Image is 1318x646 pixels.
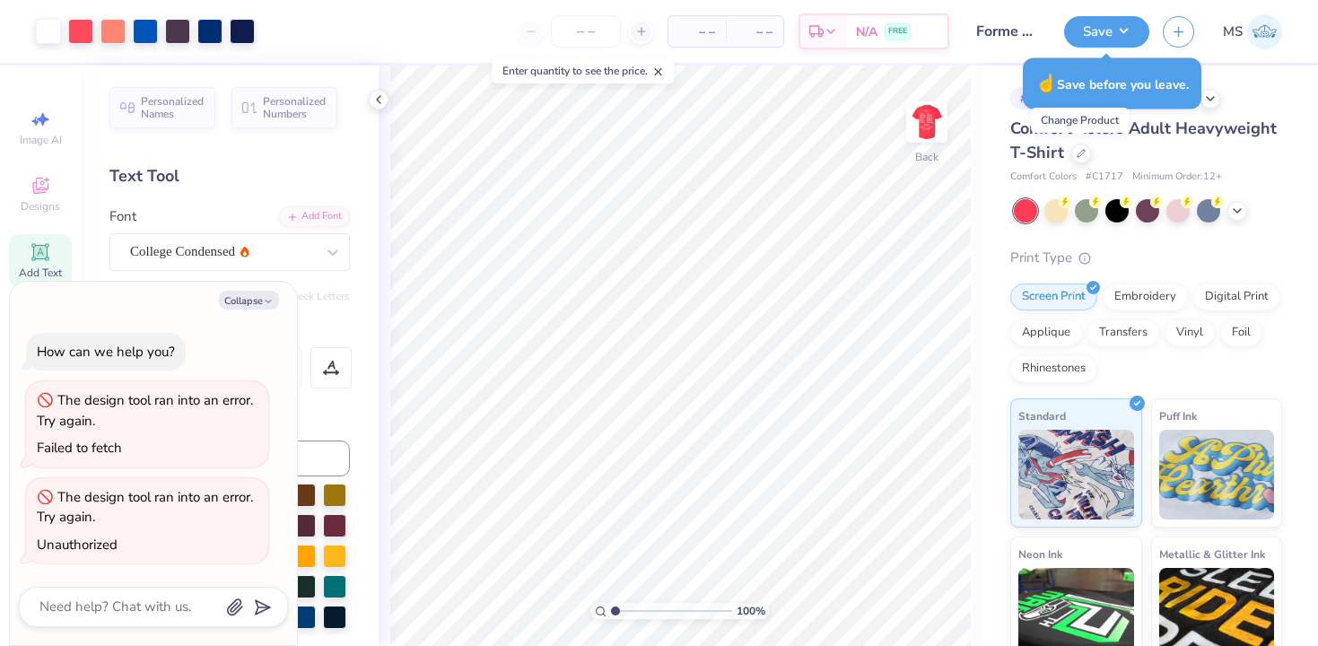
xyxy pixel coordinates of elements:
[109,164,350,188] div: Text Tool
[279,206,350,227] div: Add Font
[737,603,765,619] span: 100 %
[219,291,279,310] button: Collapse
[1220,319,1262,346] div: Foil
[1018,430,1134,519] img: Standard
[1023,58,1201,109] div: Save before you leave.
[37,536,118,554] div: Unauthorized
[1159,406,1197,425] span: Puff Ink
[963,13,1051,49] input: Untitled Design
[1010,87,1082,109] div: # 506662A
[1193,284,1280,310] div: Digital Print
[737,22,772,41] span: – –
[1103,284,1188,310] div: Embroidery
[1010,248,1282,268] div: Print Type
[37,343,175,361] div: How can we help you?
[19,266,62,280] span: Add Text
[1159,430,1275,519] img: Puff Ink
[263,95,327,120] span: Personalized Numbers
[1010,118,1277,163] span: Comfort Colors Adult Heavyweight T-Shirt
[888,25,907,38] span: FREE
[37,488,253,527] div: The design tool ran into an error. Try again.
[1086,170,1123,185] span: # C1717
[915,149,938,165] div: Back
[1010,284,1097,310] div: Screen Print
[1018,545,1062,563] span: Neon Ink
[1165,319,1215,346] div: Vinyl
[551,15,621,48] input: – –
[109,206,136,227] label: Font
[1064,16,1149,48] button: Save
[856,22,877,41] span: N/A
[909,104,945,140] img: Back
[1031,108,1129,133] div: Change Product
[21,199,60,214] span: Designs
[1010,355,1097,382] div: Rhinestones
[1010,319,1082,346] div: Applique
[1247,14,1282,49] img: Meredith Shults
[1035,72,1057,95] span: ☝️
[1223,22,1243,42] span: MS
[1010,170,1077,185] span: Comfort Colors
[679,22,715,41] span: – –
[1018,406,1066,425] span: Standard
[37,439,122,457] div: Failed to fetch
[37,391,253,430] div: The design tool ran into an error. Try again.
[1159,545,1265,563] span: Metallic & Glitter Ink
[493,58,675,83] div: Enter quantity to see the price.
[1087,319,1159,346] div: Transfers
[1132,170,1222,185] span: Minimum Order: 12 +
[1223,14,1282,49] a: MS
[20,133,62,147] span: Image AI
[141,95,205,120] span: Personalized Names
